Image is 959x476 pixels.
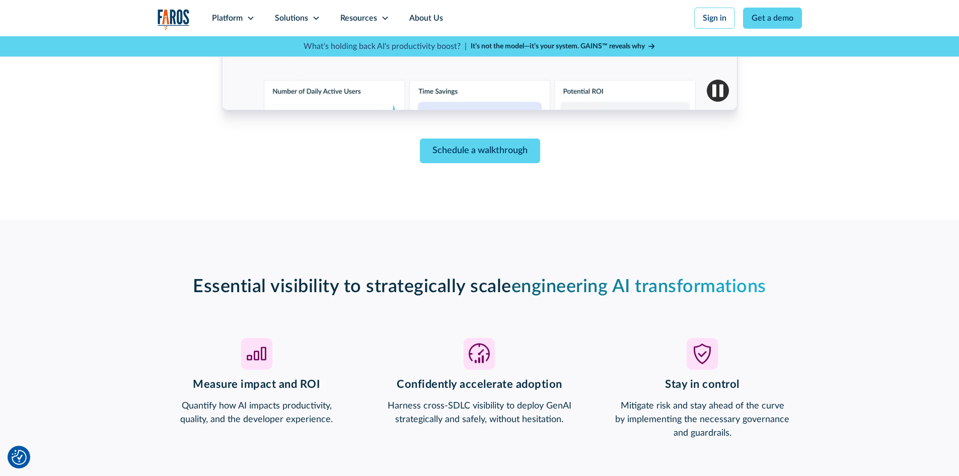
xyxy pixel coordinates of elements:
[471,41,656,52] a: It’s not the model—it’s your system. GAINS™ reveals why
[158,276,802,298] h2: Essential visibility to strategically scale
[686,338,718,370] img: shield icon
[380,399,579,427] p: Harness cross-SDLC visibility to deploy GenAI strategically and safely, without hesitation.
[158,399,356,427] p: Quantify how AI impacts productivity, quality, and the developer experience.
[158,9,190,30] img: Logo of the analytics and reporting company Faros.
[12,450,27,465] button: Cookie Settings
[158,378,356,391] h3: Measure impact and ROI
[12,450,27,465] img: Revisit consent button
[471,43,645,50] strong: It’s not the model—it’s your system. GAINS™ reveals why
[603,399,802,440] p: Mitigate risk and stay ahead of the curve by implementing the necessary governance and guardrails.
[463,338,495,370] img: speed acceleration icon
[158,9,190,30] a: home
[603,378,802,391] h3: Stay in control
[340,12,377,24] div: Resources
[743,8,802,29] a: Get a demo
[304,40,467,52] p: What's holding back AI's productivity boost? |
[212,12,243,24] div: Platform
[707,80,729,102] img: Pause video
[275,12,308,24] div: Solutions
[694,8,735,29] a: Sign in
[380,378,579,391] h3: Confidently accelerate adoption
[511,278,766,296] span: engineering AI transformations
[419,139,540,163] a: Schedule a walkthrough
[241,338,273,370] img: icon bar chart going up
